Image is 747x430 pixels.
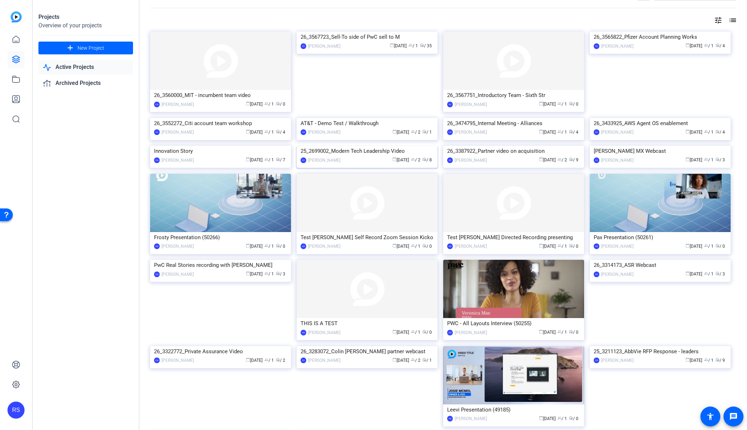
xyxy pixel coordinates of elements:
[704,130,714,135] span: / 1
[301,243,306,249] div: AW
[301,129,306,135] div: CW
[154,129,160,135] div: RS
[594,346,727,357] div: 25_3211123_AbbVie RFP Response - leaders
[685,272,702,276] span: [DATE]
[276,102,285,107] span: / 0
[539,243,543,248] span: calendar_today
[392,130,409,135] span: [DATE]
[715,157,720,161] span: radio
[276,244,285,249] span: / 0
[276,157,285,162] span: / 7
[539,101,543,106] span: calendar_today
[601,243,634,250] div: [PERSON_NAME]
[301,232,434,243] div: Test [PERSON_NAME] Self Record Zoom Session Kicko
[411,358,420,363] span: / 2
[715,358,725,363] span: / 9
[154,358,160,363] div: CW
[422,243,427,248] span: radio
[447,157,453,163] div: RS
[685,157,702,162] span: [DATE]
[447,330,453,335] div: AW
[594,129,599,135] div: RS
[569,102,578,107] span: / 0
[392,244,409,249] span: [DATE]
[455,157,487,164] div: [PERSON_NAME]
[246,243,250,248] span: calendar_today
[264,129,269,134] span: group
[276,129,280,134] span: radio
[715,157,725,162] span: / 3
[557,330,567,335] span: / 1
[455,101,487,108] div: [PERSON_NAME]
[38,42,133,54] button: New Project
[422,130,432,135] span: / 1
[408,43,418,48] span: / 1
[264,157,274,162] span: / 1
[715,129,720,134] span: radio
[411,358,415,362] span: group
[685,130,702,135] span: [DATE]
[594,43,599,49] div: RS
[594,32,727,42] div: 26_3565822_Pfizer Account Planning Works
[38,60,133,75] a: Active Projects
[161,129,194,136] div: [PERSON_NAME]
[422,329,427,334] span: radio
[557,416,562,420] span: group
[246,157,250,161] span: calendar_today
[685,43,690,47] span: calendar_today
[685,358,690,362] span: calendar_today
[66,44,75,53] mat-icon: add
[392,243,397,248] span: calendar_today
[154,260,287,270] div: PwC Real Stories recording with [PERSON_NAME]
[594,260,727,270] div: 26_3314173_ASR Webcast
[264,358,274,363] span: / 1
[264,101,269,106] span: group
[685,43,702,48] span: [DATE]
[301,43,306,49] div: RS
[78,44,104,52] span: New Project
[301,118,434,129] div: AT&T - Demo Test / Walkthrough
[569,101,573,106] span: radio
[276,271,280,275] span: radio
[594,157,599,163] div: RS
[557,157,562,161] span: group
[422,330,432,335] span: / 0
[539,130,556,135] span: [DATE]
[569,243,573,248] span: radio
[447,318,580,329] div: PWC - All Layouts Interview (50255)
[715,130,725,135] span: / 4
[308,129,340,136] div: [PERSON_NAME]
[447,404,580,415] div: Leevi Presentation (49185)
[557,416,567,421] span: / 1
[411,329,415,334] span: group
[161,271,194,278] div: [PERSON_NAME]
[704,43,714,48] span: / 1
[392,329,397,334] span: calendar_today
[301,318,434,329] div: THIS IS A TEST
[276,272,285,276] span: / 3
[411,157,420,162] span: / 2
[154,346,287,357] div: 26_3322772_Private Assurance Video
[706,412,715,421] mat-icon: accessibility
[685,358,702,363] span: [DATE]
[246,271,250,275] span: calendar_today
[301,157,306,163] div: RS
[715,244,725,249] span: / 0
[569,130,578,135] span: / 4
[411,244,420,249] span: / 1
[246,272,263,276] span: [DATE]
[264,102,274,107] span: / 1
[264,243,269,248] span: group
[455,129,487,136] div: [PERSON_NAME]
[704,272,714,276] span: / 1
[308,43,340,50] div: [PERSON_NAME]
[264,271,269,275] span: group
[447,90,580,101] div: 26_3567751_Introductory Team - Sixth Str
[601,43,634,50] div: [PERSON_NAME]
[422,358,427,362] span: radio
[161,357,194,364] div: [PERSON_NAME]
[594,272,599,277] div: RS
[264,244,274,249] span: / 1
[455,329,487,336] div: [PERSON_NAME]
[714,16,722,25] mat-icon: tune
